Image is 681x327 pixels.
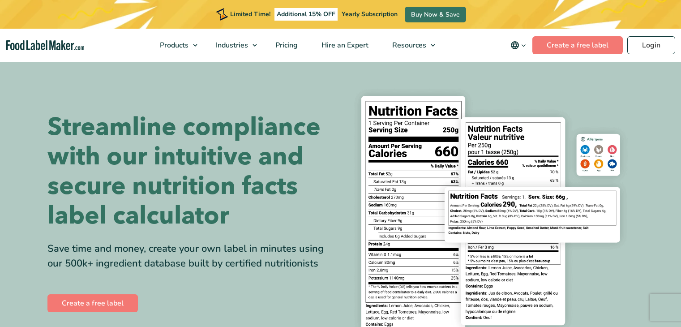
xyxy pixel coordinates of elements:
[148,29,202,62] a: Products
[264,29,308,62] a: Pricing
[204,29,261,62] a: Industries
[381,29,440,62] a: Resources
[157,40,189,50] span: Products
[47,112,334,231] h1: Streamline compliance with our intuitive and secure nutrition facts label calculator
[319,40,369,50] span: Hire an Expert
[47,294,138,312] a: Create a free label
[532,36,623,54] a: Create a free label
[405,7,466,22] a: Buy Now & Save
[47,241,334,271] div: Save time and money, create your own label in minutes using our 500k+ ingredient database built b...
[273,40,299,50] span: Pricing
[230,10,270,18] span: Limited Time!
[274,8,338,21] span: Additional 15% OFF
[213,40,249,50] span: Industries
[627,36,675,54] a: Login
[310,29,378,62] a: Hire an Expert
[390,40,427,50] span: Resources
[342,10,398,18] span: Yearly Subscription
